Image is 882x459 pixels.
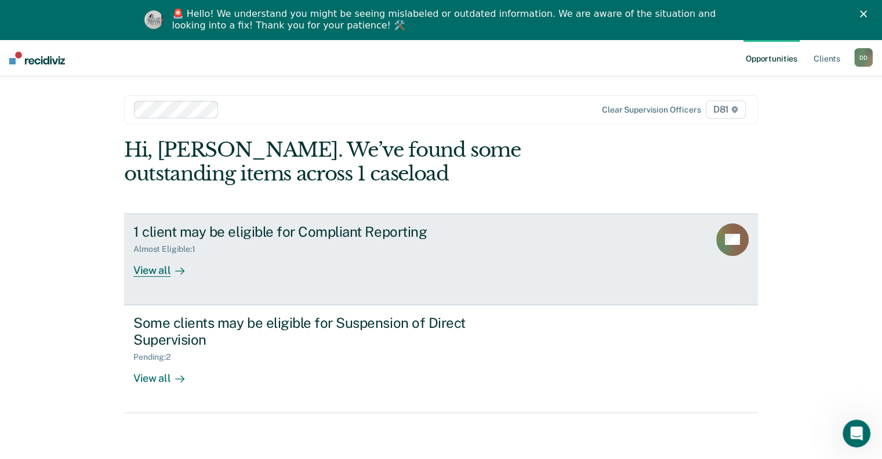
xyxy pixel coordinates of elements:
div: View all [133,362,198,385]
div: 1 client may be eligible for Compliant Reporting [133,223,540,240]
div: Clear supervision officers [602,105,700,115]
iframe: Intercom live chat [843,420,870,447]
a: 1 client may be eligible for Compliant ReportingAlmost Eligible:1View all [124,214,758,305]
div: 🚨 Hello! We understand you might be seeing mislabeled or outdated information. We are aware of th... [172,8,720,31]
div: View all [133,254,198,277]
div: D D [854,48,873,67]
div: Almost Eligible : 1 [133,244,205,254]
div: Pending : 2 [133,352,180,362]
a: Clients [811,39,843,77]
div: Hi, [PERSON_NAME]. We’ve found some outstanding items across 1 caseload [124,138,631,186]
img: Profile image for Kim [144,10,163,29]
span: D81 [706,100,746,119]
img: Recidiviz [9,52,65,64]
div: Some clients may be eligible for Suspension of Direct Supervision [133,315,540,348]
button: DD [854,48,873,67]
div: Close [860,10,872,17]
a: Opportunities [743,39,800,77]
a: Some clients may be eligible for Suspension of Direct SupervisionPending:2View all [124,305,758,413]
